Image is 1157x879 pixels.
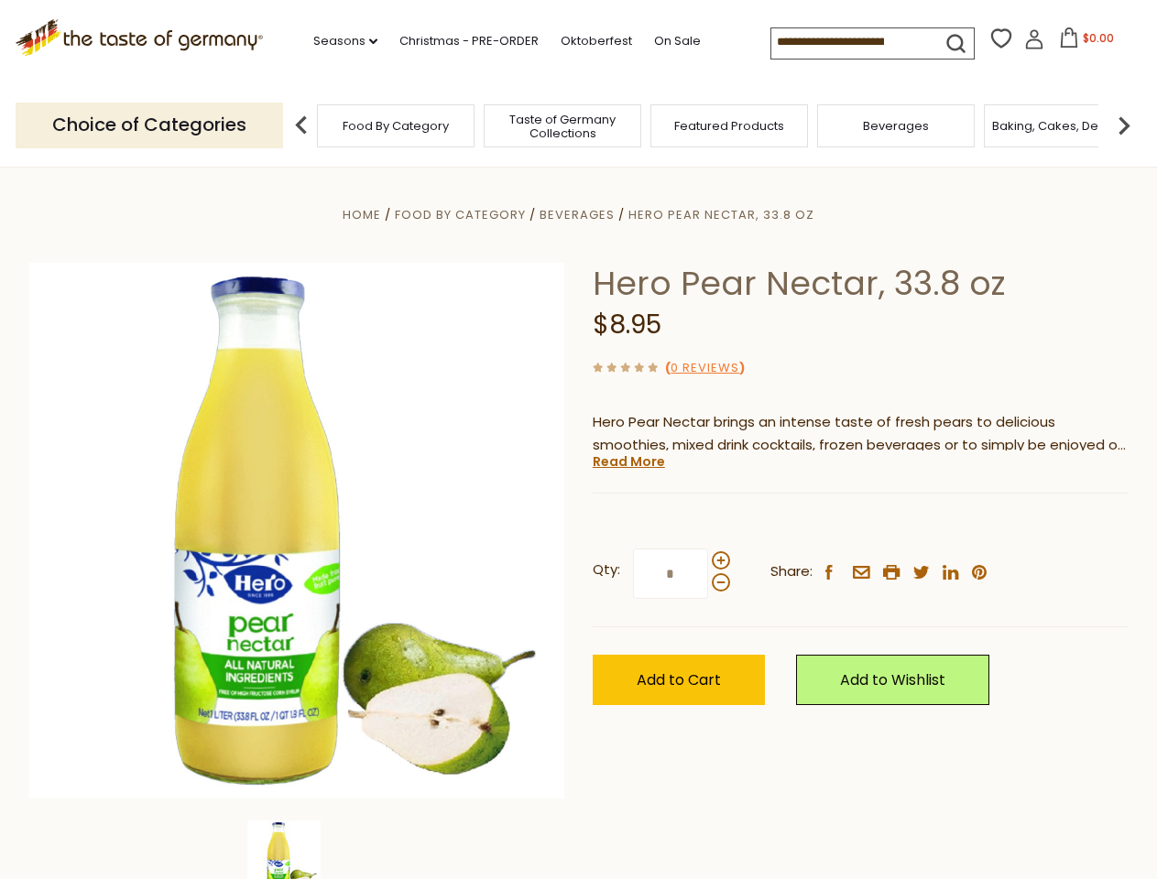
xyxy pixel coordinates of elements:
[343,119,449,133] a: Food By Category
[665,359,745,376] span: ( )
[343,206,381,223] a: Home
[1106,107,1142,144] img: next arrow
[593,559,620,581] strong: Qty:
[863,119,929,133] a: Beverages
[593,452,665,471] a: Read More
[593,307,661,342] span: $8.95
[674,119,784,133] a: Featured Products
[628,206,814,223] a: Hero Pear Nectar, 33.8 oz
[16,103,283,147] p: Choice of Categories
[770,560,813,583] span: Share:
[1083,30,1114,46] span: $0.00
[395,206,526,223] a: Food By Category
[593,263,1129,304] h1: Hero Pear Nectar, 33.8 oz
[1048,27,1126,55] button: $0.00
[399,31,539,51] a: Christmas - PRE-ORDER
[561,31,632,51] a: Oktoberfest
[283,107,320,144] img: previous arrow
[29,263,565,798] img: Hero Pear Nectar, 33.8 oz
[637,669,721,690] span: Add to Cart
[992,119,1134,133] a: Baking, Cakes, Desserts
[796,655,989,705] a: Add to Wishlist
[489,113,636,140] a: Taste of Germany Collections
[593,655,765,705] button: Add to Cart
[313,31,377,51] a: Seasons
[593,411,1129,457] p: Hero Pear Nectar brings an intense taste of fresh pears to delicious smoothies, mixed drink cockt...
[633,548,708,599] input: Qty:
[540,206,615,223] a: Beverages
[671,359,739,378] a: 0 Reviews
[654,31,701,51] a: On Sale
